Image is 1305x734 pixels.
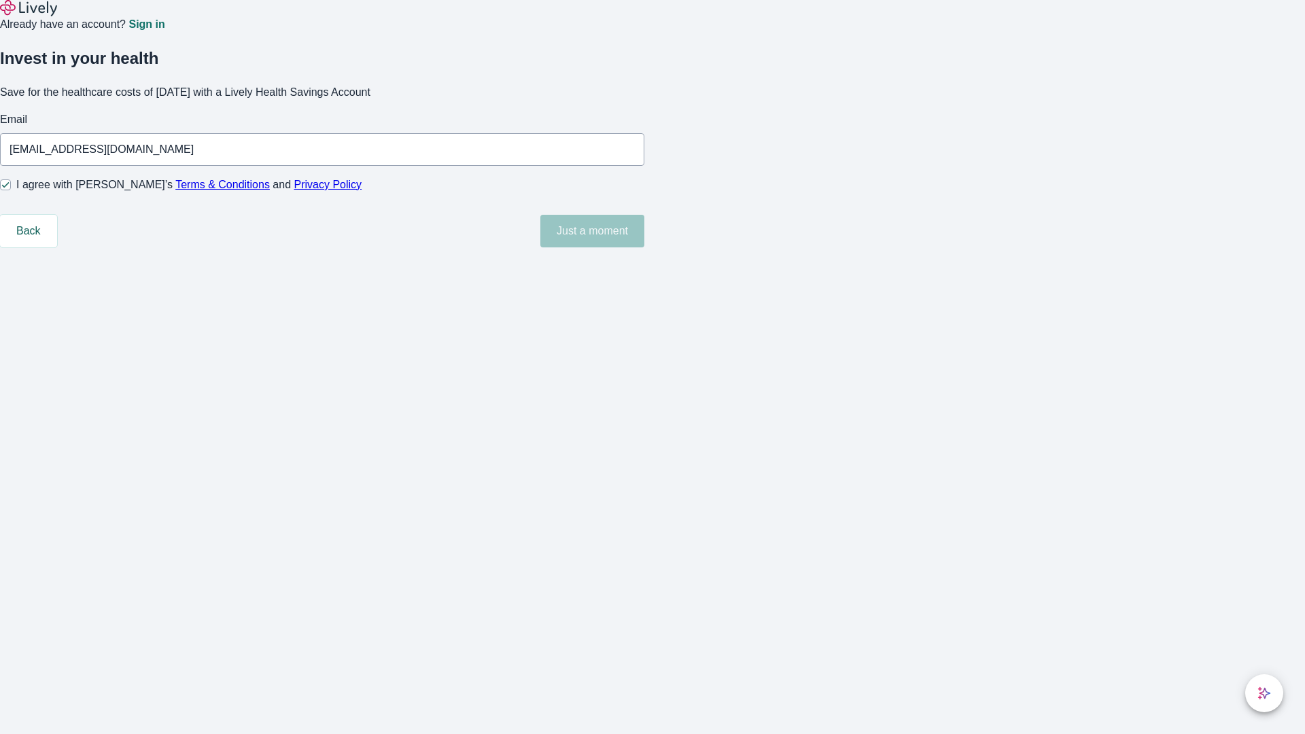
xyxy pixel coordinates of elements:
a: Sign in [128,19,164,30]
span: I agree with [PERSON_NAME]’s and [16,177,362,193]
a: Privacy Policy [294,179,362,190]
svg: Lively AI Assistant [1257,686,1271,700]
a: Terms & Conditions [175,179,270,190]
button: chat [1245,674,1283,712]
